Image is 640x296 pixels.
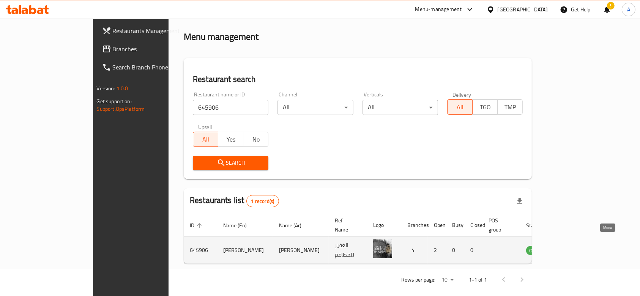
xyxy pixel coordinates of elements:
div: OPEN [526,246,545,255]
button: TGO [472,99,498,115]
h2: Menu management [184,31,259,43]
td: [PERSON_NAME] [273,237,329,264]
h2: Restaurant search [193,74,523,85]
a: Search Branch Phone [96,58,200,76]
span: Status [526,221,551,230]
td: 2 [428,237,446,264]
span: 1 record(s) [247,198,279,205]
span: 1.0.0 [117,83,128,93]
a: Branches [96,40,200,58]
span: Version: [97,83,115,93]
table: enhanced table [184,214,586,264]
th: Open [428,214,446,237]
span: Search Branch Phone [113,63,194,72]
button: Search [193,156,268,170]
div: All [277,100,353,115]
th: Branches [401,214,428,237]
td: 4 [401,237,428,264]
button: TMP [497,99,523,115]
button: All [193,132,218,147]
div: Export file [511,192,529,210]
span: OPEN [526,246,545,255]
div: All [363,100,438,115]
th: Closed [464,214,482,237]
input: Search for restaurant name or ID.. [193,100,268,115]
button: All [447,99,473,115]
span: Branches [113,44,194,54]
td: الغفير للمطاعم [329,237,367,264]
img: Ibn Alsham [373,239,392,258]
label: Upsell [198,124,212,129]
h2: Restaurants list [190,195,279,207]
span: Name (En) [223,221,257,230]
span: Yes [221,134,240,145]
p: 1-1 of 1 [469,275,487,285]
label: Delivery [452,92,471,97]
button: Yes [218,132,243,147]
td: 645906 [184,237,217,264]
th: Logo [367,214,401,237]
td: 0 [446,237,464,264]
span: Restaurants Management [113,26,194,35]
span: Get support on: [97,96,132,106]
div: Total records count [246,195,279,207]
span: ID [190,221,204,230]
th: Busy [446,214,464,237]
a: Support.OpsPlatform [97,104,145,114]
a: Restaurants Management [96,22,200,40]
td: [PERSON_NAME] [217,237,273,264]
span: Name (Ar) [279,221,311,230]
span: No [246,134,265,145]
span: POS group [489,216,511,234]
span: TMP [501,102,520,113]
span: All [196,134,215,145]
div: Rows per page: [438,274,457,286]
button: No [243,132,268,147]
span: A [627,5,630,14]
td: 0 [464,237,482,264]
span: All [451,102,470,113]
span: Ref. Name [335,216,358,234]
div: [GEOGRAPHIC_DATA] [498,5,548,14]
span: TGO [476,102,495,113]
p: Rows per page: [401,275,435,285]
span: Search [199,158,262,168]
div: Menu-management [415,5,462,14]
